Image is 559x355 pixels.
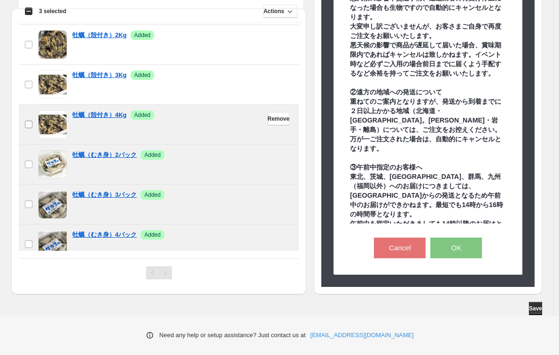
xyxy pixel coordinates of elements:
a: [EMAIL_ADDRESS][DOMAIN_NAME] [311,331,414,340]
strong: 東北、茨城、[GEOGRAPHIC_DATA]、群馬、九州（福岡以外）へのお届けにつきましては、[GEOGRAPHIC_DATA]からの発送となるため午前中のお届けができかねます。最短でも14時... [350,173,503,218]
nav: Pagination [146,266,172,279]
span: Actions [264,8,284,15]
strong: ②遠方の地域への発送について [350,88,442,96]
button: Remove [268,112,290,125]
span: Added [134,71,151,79]
a: 牡蠣（むき身）4パック [72,230,137,239]
img: 牡蠣（殻付き）2Kg [39,31,67,59]
button: Actions [264,5,297,18]
a: 牡蠣（殻付き）4Kg [72,110,127,120]
strong: ③午前中指定のお客様へ [350,163,422,171]
a: 牡蠣（殻付き）3Kg [72,70,127,80]
a: 牡蠣（むき身）3パック [72,190,137,200]
span: Remove [268,115,290,123]
a: 牡蠣（むき身）2パック [72,150,137,160]
button: OK [430,238,482,258]
span: Added [134,111,151,119]
img: 牡蠣（むき身）2パック [39,150,67,178]
span: Save [529,305,542,312]
img: 牡蠣（むき身）3パック [39,190,67,218]
strong: 重ねてのご案内となりますが、発送から到着までに２日以上かかる地域（北海道・[GEOGRAPHIC_DATA]。[PERSON_NAME]・岩手・離島）については、ご注文をお控えください。万が一ご... [350,98,501,152]
span: Added [144,191,161,199]
span: Added [134,31,151,39]
strong: 大変申し訳ございませんが、お客さまご自身で再度ご注文をお願いいたします。 [350,23,501,39]
strong: 悪天候の影響で商品が遅延して届いた場合、賞味期限内であればキャンセルは致しかねます。イベント時など必ずご入用の場合前日までに届くよう手配するなど余裕を持ってご注文をお願いいたします。 [350,41,501,77]
strong: 午前中を指定いただきましても14時以降のお届けとなりますのでご了承ください。 [350,220,502,237]
span: 3 selected [39,8,66,15]
img: 牡蠣（むき身）4パック [39,230,67,258]
span: Added [144,231,161,239]
a: 牡蠣（殻付き）2Kg [72,31,127,40]
button: Save [529,302,542,315]
span: Added [144,151,161,159]
button: Cancel [374,238,426,258]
